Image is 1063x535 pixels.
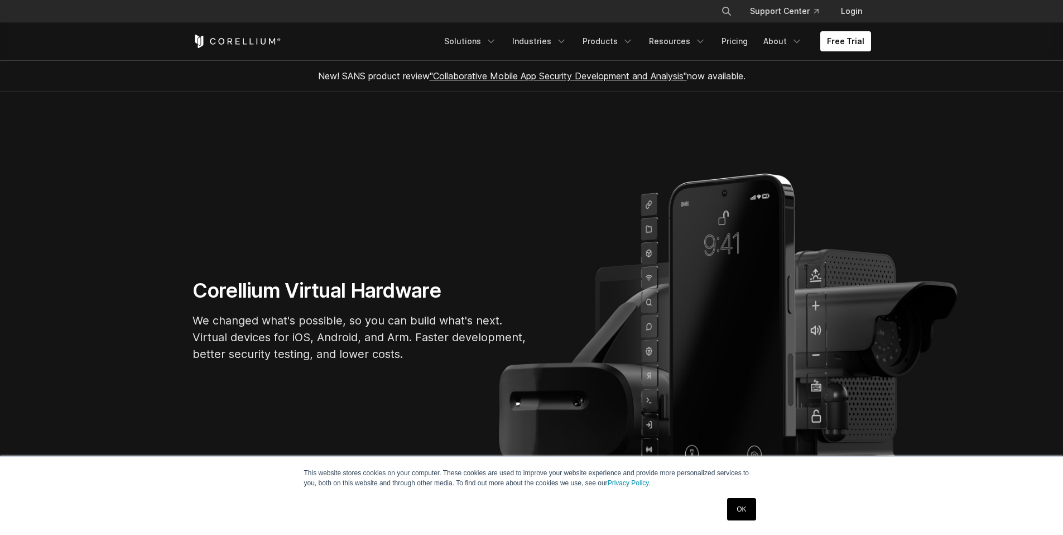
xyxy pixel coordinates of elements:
a: Resources [642,31,713,51]
div: Navigation Menu [437,31,871,51]
span: New! SANS product review now available. [318,70,745,82]
a: Support Center [741,1,828,21]
div: Navigation Menu [708,1,871,21]
a: Solutions [437,31,503,51]
h1: Corellium Virtual Hardware [193,278,527,303]
a: "Collaborative Mobile App Security Development and Analysis" [430,70,687,82]
a: About [757,31,809,51]
p: This website stores cookies on your computer. These cookies are used to improve your website expe... [304,468,759,488]
p: We changed what's possible, so you can build what's next. Virtual devices for iOS, Android, and A... [193,312,527,362]
a: Login [832,1,871,21]
a: Pricing [715,31,754,51]
a: Industries [506,31,574,51]
button: Search [716,1,737,21]
a: OK [727,498,756,520]
a: Products [576,31,640,51]
a: Corellium Home [193,35,281,48]
a: Free Trial [820,31,871,51]
a: Privacy Policy. [608,479,651,487]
